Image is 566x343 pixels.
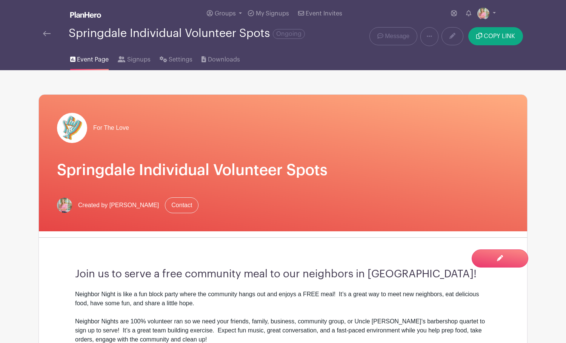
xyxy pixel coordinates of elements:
[57,161,509,179] h1: Springdale Individual Volunteer Spots
[75,290,491,308] div: Neighbor Night is like a fun block party where the community hangs out and enjoys a FREE meal! It...
[70,12,101,18] img: logo_white-6c42ec7e38ccf1d336a20a19083b03d10ae64f83f12c07503d8b9e83406b4c7d.svg
[75,268,491,281] h3: Join us to serve a free community meal to our neighbors in [GEOGRAPHIC_DATA]!
[201,46,240,70] a: Downloads
[484,33,515,39] span: COPY LINK
[306,11,342,17] span: Event Invites
[208,55,240,64] span: Downloads
[369,27,417,45] a: Message
[165,197,198,213] a: Contact
[69,27,305,40] div: Springdale Individual Volunteer Spots
[70,46,109,70] a: Event Page
[477,8,489,20] img: 2x2%20headshot.png
[93,123,129,132] span: For The Love
[43,31,51,36] img: back-arrow-29a5d9b10d5bd6ae65dc969a981735edf675c4d7a1fe02e03b50dbd4ba3cdb55.svg
[78,201,159,210] span: Created by [PERSON_NAME]
[385,32,409,41] span: Message
[57,198,72,213] img: 2x2%20headshot.png
[273,29,305,39] span: Ongoing
[215,11,236,17] span: Groups
[468,27,523,45] button: COPY LINK
[127,55,151,64] span: Signups
[57,113,87,143] img: pageload-spinner.gif
[256,11,289,17] span: My Signups
[118,46,150,70] a: Signups
[169,55,192,64] span: Settings
[160,46,192,70] a: Settings
[77,55,109,64] span: Event Page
